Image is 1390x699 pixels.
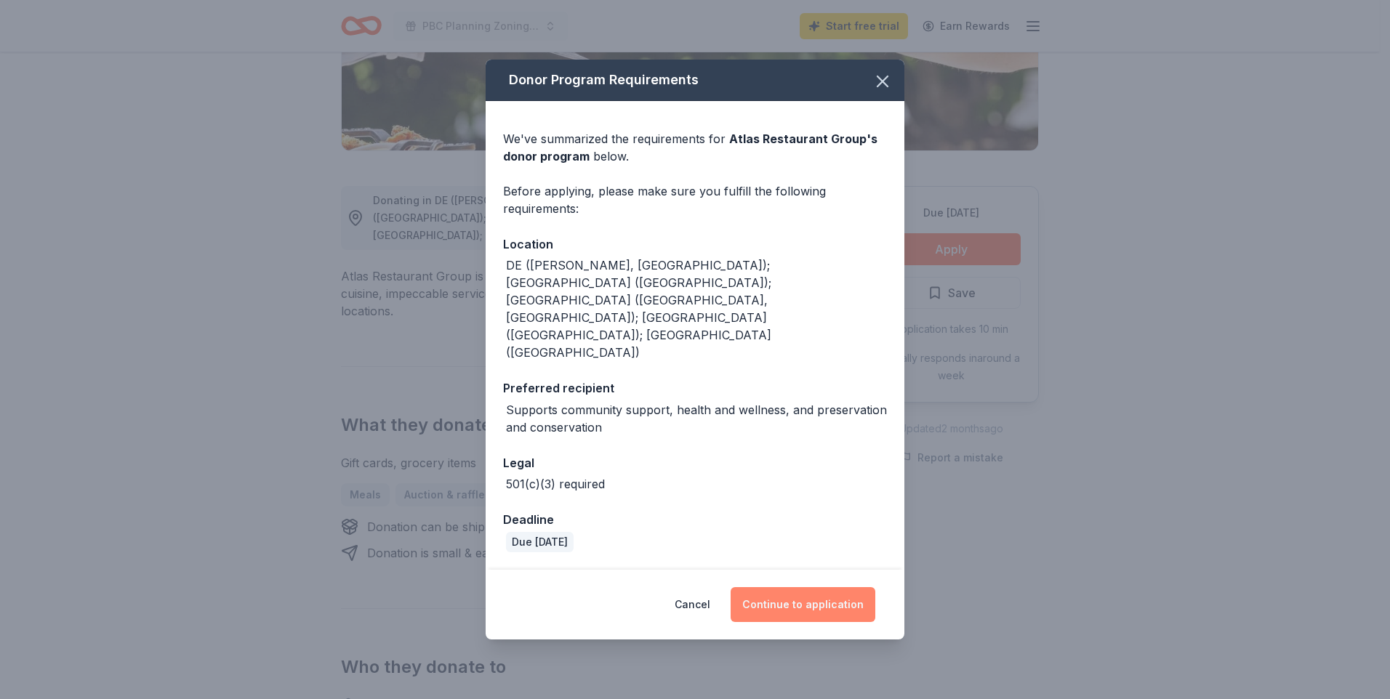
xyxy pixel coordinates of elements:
div: Before applying, please make sure you fulfill the following requirements: [503,182,887,217]
div: Legal [503,453,887,472]
div: Due [DATE] [506,532,574,552]
button: Continue to application [731,587,875,622]
div: Preferred recipient [503,379,887,397]
div: Location [503,235,887,254]
div: 501(c)(3) required [506,475,605,493]
button: Cancel [675,587,710,622]
div: Supports community support, health and wellness, and preservation and conservation [506,401,887,436]
div: Donor Program Requirements [486,60,904,101]
div: DE ([PERSON_NAME], [GEOGRAPHIC_DATA]); [GEOGRAPHIC_DATA] ([GEOGRAPHIC_DATA]); [GEOGRAPHIC_DATA] (... [506,256,887,361]
div: We've summarized the requirements for below. [503,130,887,165]
div: Deadline [503,510,887,529]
